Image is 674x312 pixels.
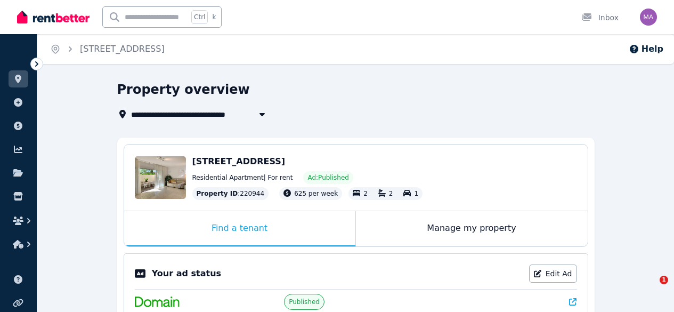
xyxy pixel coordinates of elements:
[124,211,355,246] div: Find a tenant
[191,10,208,24] span: Ctrl
[192,187,269,200] div: : 220944
[660,276,668,284] span: 1
[197,189,238,198] span: Property ID
[37,34,177,64] nav: Breadcrumb
[135,297,180,307] img: Domain.com.au
[581,12,619,23] div: Inbox
[294,190,338,197] span: 625 per week
[629,43,663,55] button: Help
[414,190,418,197] span: 1
[212,13,216,21] span: k
[640,9,657,26] img: Matthew
[356,211,588,246] div: Manage my property
[17,9,90,25] img: RentBetter
[192,173,293,182] span: Residential Apartment | For rent
[307,173,348,182] span: Ad: Published
[638,276,663,301] iframe: Intercom live chat
[363,190,368,197] span: 2
[117,81,250,98] h1: Property overview
[289,298,320,306] span: Published
[152,267,221,280] p: Your ad status
[192,156,286,166] span: [STREET_ADDRESS]
[389,190,393,197] span: 2
[529,265,577,283] a: Edit Ad
[80,44,165,54] a: [STREET_ADDRESS]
